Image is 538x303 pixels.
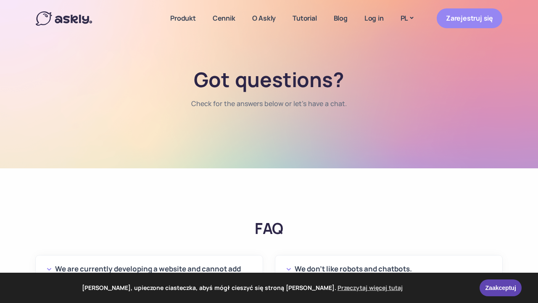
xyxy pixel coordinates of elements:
li: Check for the answers below or let's have a chat. [191,98,347,109]
a: Log in [356,3,392,34]
a: Zarejestruj się [437,8,502,28]
a: PL [392,12,422,24]
a: Zaakceptuj [480,279,522,296]
a: O Askly [244,3,285,34]
a: Tutorial [284,3,325,34]
button: We don't like robots and chatbots. [286,263,491,275]
img: Askly [36,11,92,26]
a: learn more about cookies [336,282,404,294]
a: Blog [325,3,356,34]
nav: breadcrumb [191,98,347,118]
a: Produkt [162,3,204,34]
button: We are currently developing a website and cannot add additional development projects at this time. [47,263,252,287]
span: [PERSON_NAME], upieczone ciasteczka, abyś mógł cieszyć się stroną [PERSON_NAME]. [12,282,474,294]
a: Cennik [204,3,244,34]
h2: FAQ [36,219,502,239]
h1: Got questions? [136,67,403,92]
